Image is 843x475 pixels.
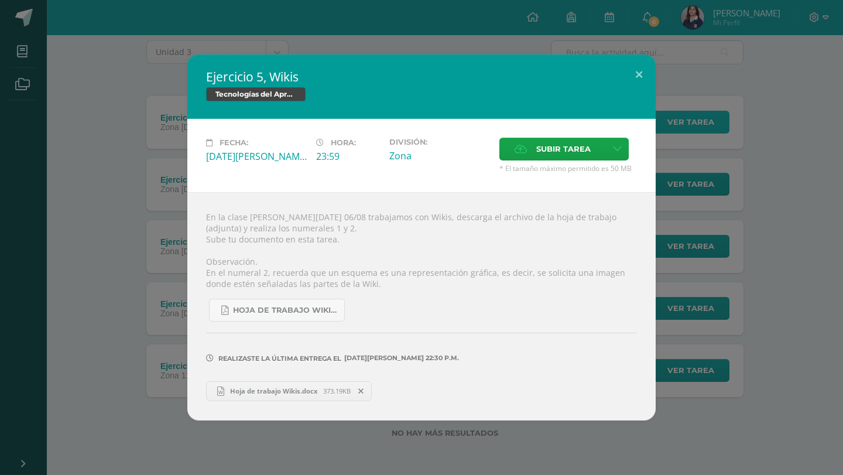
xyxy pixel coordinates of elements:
[331,138,356,147] span: Hora:
[206,69,637,85] h2: Ejercicio 5, Wikis
[316,150,380,163] div: 23:59
[206,381,372,401] a: Hoja de trabajo Wikis.docx 373.19KB
[224,387,323,395] span: Hoja de trabajo Wikis.docx
[536,138,591,160] span: Subir tarea
[323,387,351,395] span: 373.19KB
[351,385,371,398] span: Remover entrega
[206,150,307,163] div: [DATE][PERSON_NAME]
[389,149,490,162] div: Zona
[389,138,490,146] label: División:
[206,87,306,101] span: Tecnologías del Aprendizaje y la Comunicación
[499,163,637,173] span: * El tamaño máximo permitido es 50 MB
[220,138,248,147] span: Fecha:
[233,306,338,315] span: Hoja de trabajo Wikis.pdf
[187,192,656,420] div: En la clase [PERSON_NAME][DATE] 06/08 trabajamos con Wikis, descarga el archivo de la hoja de tra...
[209,299,345,322] a: Hoja de trabajo Wikis.pdf
[622,54,656,94] button: Close (Esc)
[218,354,341,363] span: Realizaste la última entrega el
